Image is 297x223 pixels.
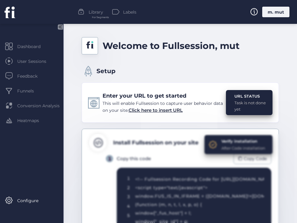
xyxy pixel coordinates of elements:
span: Library [89,9,103,15]
div: Task is not done yet [234,100,268,112]
span: Setup [96,66,116,76]
span: Labels [123,9,136,15]
span: Conversion Analysis [17,102,69,109]
span: For Segments [92,15,109,19]
span: Click here to insert URL [129,107,183,113]
span: Funnels [17,88,43,94]
div: This will enable Fullsession to capture user behavior data on your site. [103,100,226,114]
span: Configure [17,197,47,204]
div: m. mut [262,7,289,17]
span: Dashboard [17,43,50,50]
span: User Sessions [17,58,55,65]
span: Feedback [17,73,47,79]
div: URL STATUS [234,93,268,99]
div: Welcome to Fullsession, mut [103,39,240,53]
div: Enter your URL to get started [103,92,226,100]
span: Heatmaps [17,117,48,124]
